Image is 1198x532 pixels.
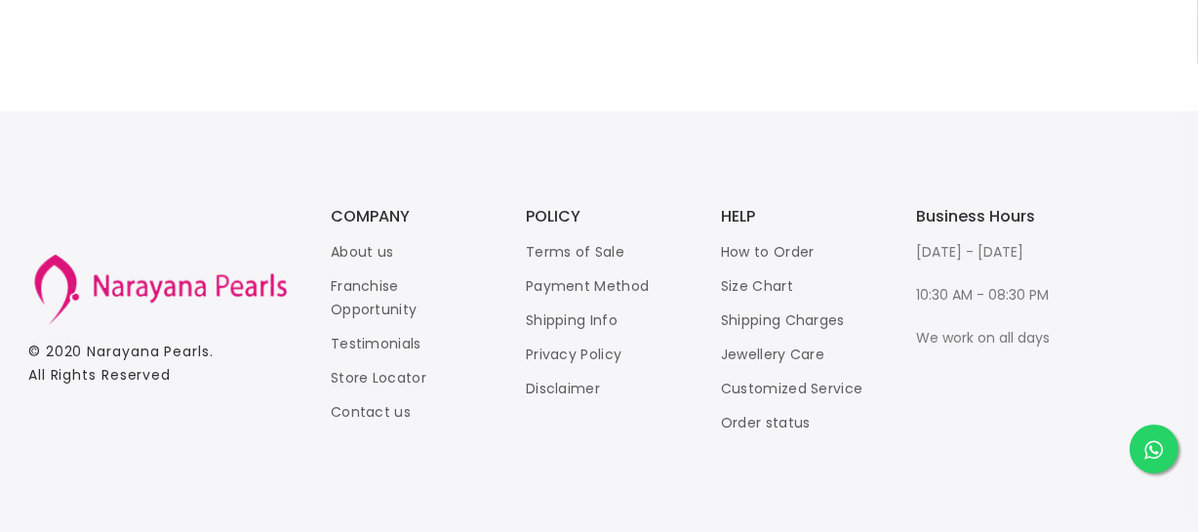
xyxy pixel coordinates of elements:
a: Franchise Opportunity [331,276,417,319]
a: Customized Service [721,379,862,398]
a: Privacy Policy [526,345,621,364]
a: Shipping Info [526,310,618,330]
a: How to Order [721,242,815,262]
a: Jewellery Care [721,345,824,364]
a: Terms of Sale [526,242,624,262]
a: About us [331,242,393,262]
h3: Business Hours [916,209,1072,225]
h3: HELP [721,209,877,225]
a: Contact us [331,402,411,422]
a: Size Chart [721,276,793,296]
p: We work on all days [916,326,1072,349]
a: Disclaimer [526,379,600,398]
a: Shipping Charges [721,310,845,330]
h3: POLICY [526,209,682,225]
a: Testimonials [331,334,421,353]
a: Narayana Pearls [87,342,210,361]
p: [DATE] - [DATE] [916,240,1072,264]
a: Payment Method [526,276,649,296]
h3: COMPANY [331,209,487,225]
a: Order status [721,413,811,432]
p: © 2020 . All Rights Reserved [28,340,292,387]
p: 10:30 AM - 08:30 PM [916,283,1072,307]
a: Store Locator [331,368,426,388]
